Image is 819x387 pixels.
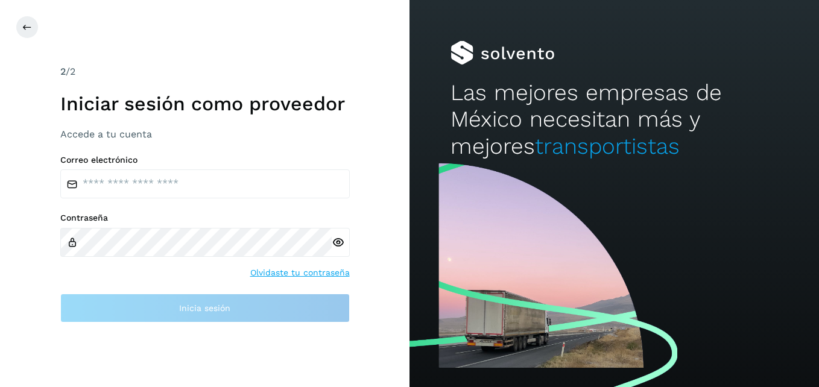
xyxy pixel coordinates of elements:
h3: Accede a tu cuenta [60,128,350,140]
h2: Las mejores empresas de México necesitan más y mejores [451,80,778,160]
span: 2 [60,66,66,77]
div: /2 [60,64,350,79]
a: Olvidaste tu contraseña [250,266,350,279]
span: Inicia sesión [179,304,230,312]
h1: Iniciar sesión como proveedor [60,92,350,115]
button: Inicia sesión [60,294,350,322]
label: Contraseña [60,213,350,223]
label: Correo electrónico [60,155,350,165]
span: transportistas [535,133,680,159]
